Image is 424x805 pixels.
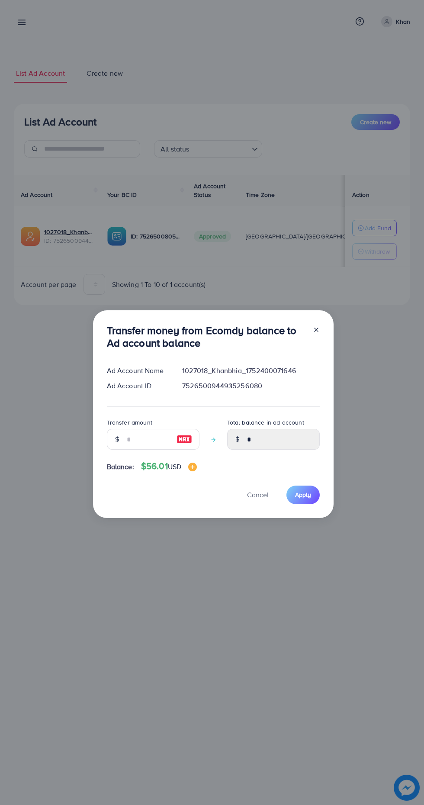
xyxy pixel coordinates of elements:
[175,366,326,376] div: 1027018_Khanbhia_1752400071646
[141,461,197,472] h4: $56.01
[295,490,311,499] span: Apply
[227,418,304,427] label: Total balance in ad account
[236,486,279,504] button: Cancel
[107,418,152,427] label: Transfer amount
[286,486,320,504] button: Apply
[188,463,197,471] img: image
[247,490,269,499] span: Cancel
[107,462,134,472] span: Balance:
[100,366,176,376] div: Ad Account Name
[177,434,192,444] img: image
[168,462,181,471] span: USD
[107,324,306,349] h3: Transfer money from Ecomdy balance to Ad account balance
[175,381,326,391] div: 7526500944935256080
[100,381,176,391] div: Ad Account ID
